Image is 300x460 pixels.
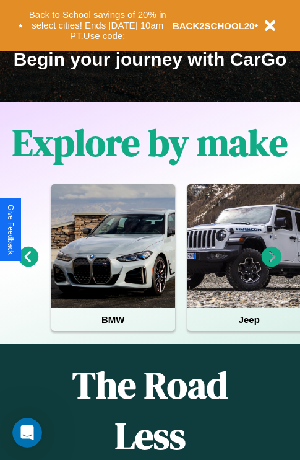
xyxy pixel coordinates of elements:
iframe: Intercom live chat [12,418,42,448]
h4: BMW [51,308,175,331]
div: Give Feedback [6,205,15,255]
b: BACK2SCHOOL20 [173,20,255,31]
h1: Explore by make [12,117,288,168]
button: Back to School savings of 20% in select cities! Ends [DATE] 10am PT.Use code: [23,6,173,45]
